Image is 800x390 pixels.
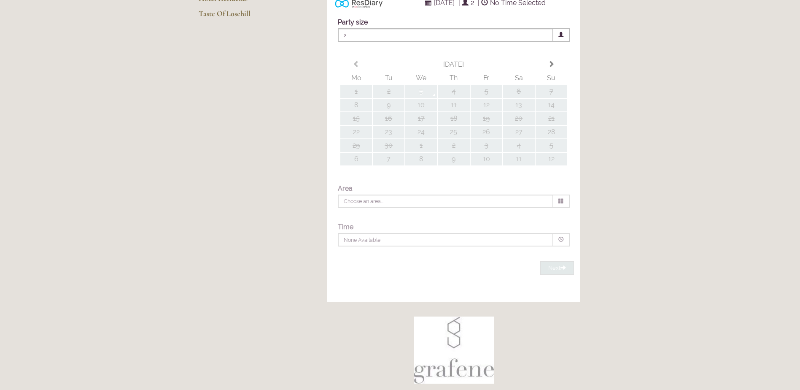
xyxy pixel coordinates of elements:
button: Next [540,261,574,275]
a: Taste Of Losehill [199,9,279,24]
span: 2 [338,28,553,42]
img: Book a table at Grafene Restaurant @ Losehill [414,317,494,384]
label: Party size [338,18,368,26]
span: Next [548,265,566,271]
